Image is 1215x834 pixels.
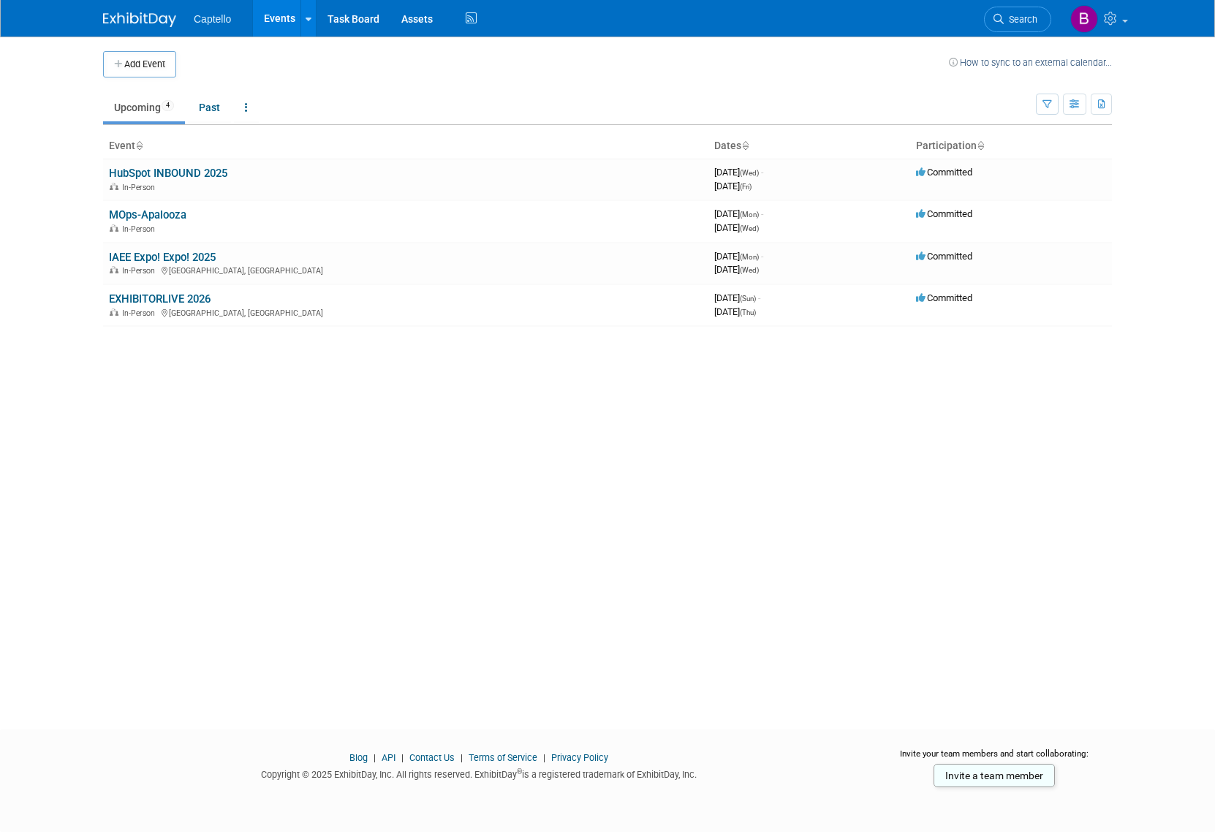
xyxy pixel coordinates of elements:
[934,764,1055,787] a: Invite a team member
[910,134,1112,159] th: Participation
[977,140,984,151] a: Sort by Participation Type
[109,292,211,306] a: EXHIBITORLIVE 2026
[540,752,549,763] span: |
[188,94,231,121] a: Past
[194,13,231,25] span: Captello
[984,7,1051,32] a: Search
[714,222,759,233] span: [DATE]
[122,183,159,192] span: In-Person
[761,167,763,178] span: -
[103,765,855,781] div: Copyright © 2025 ExhibitDay, Inc. All rights reserved. ExhibitDay is a registered trademark of Ex...
[110,183,118,190] img: In-Person Event
[409,752,455,763] a: Contact Us
[741,140,749,151] a: Sort by Start Date
[110,308,118,316] img: In-Person Event
[714,251,763,262] span: [DATE]
[708,134,910,159] th: Dates
[109,208,186,221] a: MOps-Apalooza
[916,292,972,303] span: Committed
[1004,14,1037,25] span: Search
[122,266,159,276] span: In-Person
[1070,5,1098,33] img: Brad Froese
[740,308,756,316] span: (Thu)
[109,251,216,264] a: IAEE Expo! Expo! 2025
[714,306,756,317] span: [DATE]
[761,208,763,219] span: -
[109,167,227,180] a: HubSpot INBOUND 2025
[714,208,763,219] span: [DATE]
[110,224,118,232] img: In-Person Event
[457,752,466,763] span: |
[349,752,368,763] a: Blog
[740,266,759,274] span: (Wed)
[109,306,703,318] div: [GEOGRAPHIC_DATA], [GEOGRAPHIC_DATA]
[740,183,752,191] span: (Fri)
[949,57,1112,68] a: How to sync to an external calendar...
[740,253,759,261] span: (Mon)
[714,181,752,192] span: [DATE]
[398,752,407,763] span: |
[122,308,159,318] span: In-Person
[714,167,763,178] span: [DATE]
[135,140,143,151] a: Sort by Event Name
[916,208,972,219] span: Committed
[122,224,159,234] span: In-Person
[740,224,759,232] span: (Wed)
[162,100,174,111] span: 4
[469,752,537,763] a: Terms of Service
[758,292,760,303] span: -
[517,767,522,776] sup: ®
[103,12,176,27] img: ExhibitDay
[110,266,118,273] img: In-Person Event
[916,251,972,262] span: Committed
[103,94,185,121] a: Upcoming4
[109,264,703,276] div: [GEOGRAPHIC_DATA], [GEOGRAPHIC_DATA]
[370,752,379,763] span: |
[740,295,756,303] span: (Sun)
[103,51,176,77] button: Add Event
[740,211,759,219] span: (Mon)
[877,748,1113,770] div: Invite your team members and start collaborating:
[714,264,759,275] span: [DATE]
[740,169,759,177] span: (Wed)
[103,134,708,159] th: Event
[714,292,760,303] span: [DATE]
[551,752,608,763] a: Privacy Policy
[916,167,972,178] span: Committed
[382,752,395,763] a: API
[761,251,763,262] span: -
